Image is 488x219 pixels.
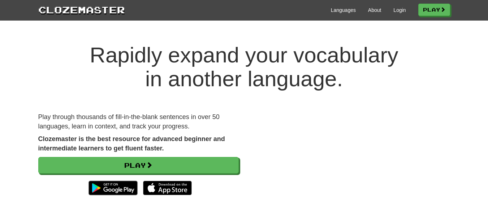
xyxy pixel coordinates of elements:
a: About [368,6,381,14]
a: Clozemaster [38,3,125,16]
a: Login [393,6,406,14]
p: Play through thousands of fill-in-the-blank sentences in over 50 languages, learn in context, and... [38,113,239,131]
a: Play [38,157,239,174]
strong: Clozemaster is the best resource for advanced beginner and intermediate learners to get fluent fa... [38,135,225,152]
a: Languages [331,6,356,14]
a: Play [418,4,450,16]
img: Get it on Google Play [85,177,141,199]
img: Download_on_the_App_Store_Badge_US-UK_135x40-25178aeef6eb6b83b96f5f2d004eda3bffbb37122de64afbaef7... [143,181,192,195]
